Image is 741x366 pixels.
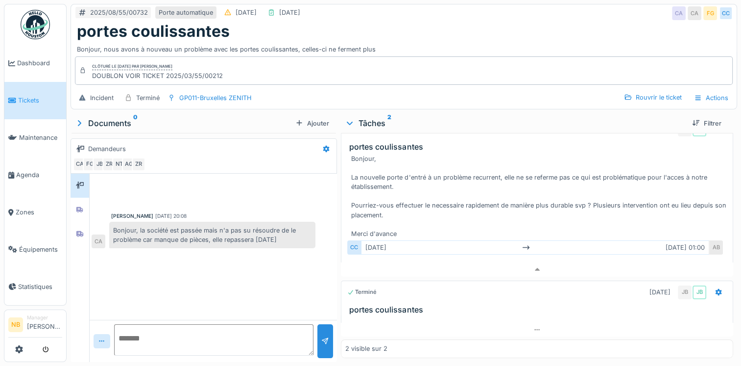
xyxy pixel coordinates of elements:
div: [DATE] 20:08 [155,212,187,220]
a: Agenda [4,157,66,194]
h3: portes coulissantes [349,305,729,314]
div: JB [678,286,692,299]
div: Manager [27,314,62,321]
sup: 2 [387,117,391,129]
a: Statistiques [4,268,66,305]
div: JB [693,286,706,299]
span: Tickets [18,96,62,105]
a: Équipements [4,231,66,268]
div: Bonjour, nous avons à nouveau un problème avec les portes coulissantes, celles-ci ne ferment plus [77,41,731,54]
a: NB Manager[PERSON_NAME] [8,314,62,338]
div: CC [719,6,733,20]
div: JB [93,157,106,171]
div: Clôturé le [DATE] par [PERSON_NAME] [92,63,172,70]
div: [PERSON_NAME] [111,212,153,220]
div: AB [709,240,723,255]
div: Ajouter [291,117,333,130]
div: FG [83,157,96,171]
div: Porte automatique [159,8,213,17]
div: CA [73,157,87,171]
span: Statistiques [18,282,62,291]
div: NT [112,157,126,171]
sup: 0 [133,117,138,129]
div: Filtrer [688,117,725,130]
div: Terminé [136,93,160,103]
div: DOUBLON VOIR TICKET 2025/03/55/00212 [92,71,223,80]
div: [DATE] [279,8,300,17]
div: ZR [102,157,116,171]
a: Dashboard [4,45,66,82]
span: Agenda [16,170,62,180]
div: CC [347,240,361,255]
div: [DATE] [DATE] 01:00 [361,240,709,255]
div: CA [688,6,701,20]
div: [DATE] [236,8,257,17]
div: Terminé [347,288,377,296]
div: 2025/08/55/00732 [90,8,148,17]
div: Documents [74,117,291,129]
div: Incident [90,93,114,103]
div: CA [672,6,686,20]
a: Zones [4,194,66,231]
h1: portes coulissantes [77,22,230,41]
h3: portes coulissantes [349,142,729,152]
div: 2 visible sur 2 [345,344,387,354]
li: NB [8,317,23,332]
span: Zones [16,208,62,217]
span: Dashboard [17,58,62,68]
div: AG [122,157,136,171]
div: GP011-Bruxelles ZENITH [179,93,252,103]
div: CA [92,235,105,248]
div: [DATE] [649,288,670,297]
span: Équipements [19,245,62,254]
div: ZR [132,157,145,171]
div: Bonjour, La nouvelle porte d'entré à un problème recurrent, elle ne se referme pas ce qui est pro... [351,154,727,239]
li: [PERSON_NAME] [27,314,62,335]
div: FG [703,6,717,20]
img: Badge_color-CXgf-gQk.svg [21,10,50,39]
div: Actions [690,91,733,105]
a: Tickets [4,82,66,119]
div: Bonjour, la société est passée mais n'a pas su résoudre de le problème car manque de pièces, elle... [109,222,315,248]
div: Demandeurs [88,144,126,154]
a: Maintenance [4,119,66,157]
span: Maintenance [19,133,62,142]
div: Tâches [345,117,684,129]
div: Rouvrir le ticket [620,91,686,104]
